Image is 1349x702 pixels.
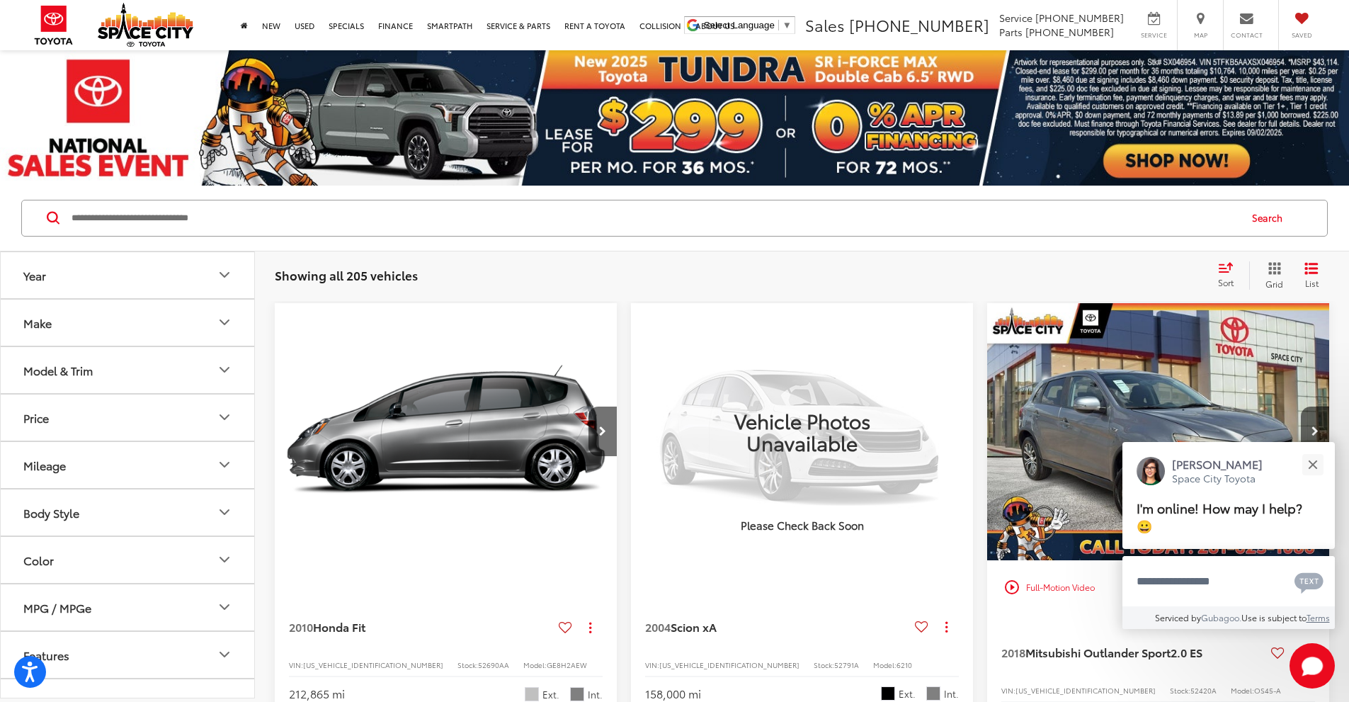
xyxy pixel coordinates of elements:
[216,504,233,521] div: Body Style
[1185,30,1216,40] span: Map
[216,361,233,378] div: Model & Trim
[1170,685,1190,696] span: Stock:
[289,659,303,670] span: VIN:
[926,686,940,701] span: Dark Charcoal
[805,13,845,36] span: Sales
[578,615,603,640] button: Actions
[814,659,834,670] span: Stock:
[274,303,618,560] div: 2010 Honda Fit Base 0
[897,659,912,670] span: 6210
[523,659,547,670] span: Model:
[570,687,584,701] span: Gray
[1294,261,1329,290] button: List View
[645,618,671,635] span: 2004
[1,489,256,536] button: Body StyleBody Style
[1172,456,1263,472] p: [PERSON_NAME]
[1015,685,1156,696] span: [US_VEHICLE_IDENTIFICATION_NUMBER]
[782,20,792,30] span: ▼
[645,619,909,635] a: 2004Scion xA
[23,316,52,329] div: Make
[1025,25,1114,39] span: [PHONE_NUMBER]
[631,303,973,560] img: Vehicle Photos Unavailable Please Check Back Soon
[1035,11,1124,25] span: [PHONE_NUMBER]
[275,266,418,283] span: Showing all 205 vehicles
[1297,449,1328,480] button: Close
[834,659,859,670] span: 52791A
[23,458,66,472] div: Mileage
[274,303,618,560] a: 2010 Honda Fit Base FWD2010 Honda Fit Base FWD2010 Honda Fit Base FWD2010 Honda Fit Base FWD
[289,618,313,635] span: 2010
[778,20,779,30] span: ​
[1171,644,1202,660] span: 2.0 ES
[645,659,659,670] span: VIN:
[1290,565,1328,597] button: Chat with SMS
[1,584,256,630] button: MPG / MPGeMPG / MPGe
[1286,30,1317,40] span: Saved
[1025,644,1171,660] span: Mitsubishi Outlander Sport
[999,11,1032,25] span: Service
[23,648,69,662] div: Features
[23,268,46,282] div: Year
[313,618,365,635] span: Honda Fit
[849,13,989,36] span: [PHONE_NUMBER]
[23,411,49,424] div: Price
[1249,261,1294,290] button: Grid View
[478,659,509,670] span: 52690AA
[70,201,1239,235] input: Search by Make, Model, or Keyword
[1201,611,1241,623] a: Gubagoo.
[1001,644,1025,660] span: 2018
[1290,640,1315,665] button: Actions
[216,456,233,473] div: Mileage
[1241,611,1307,623] span: Use is subject to
[216,551,233,568] div: Color
[934,614,959,639] button: Actions
[999,25,1023,39] span: Parts
[1290,643,1335,689] button: Toggle Chat Window
[1,395,256,441] button: PricePrice
[631,303,973,560] a: VIEW_DETAILS
[216,409,233,426] div: Price
[1239,200,1303,236] button: Search
[1,442,256,488] button: MileageMileage
[589,622,591,633] span: dropdown dots
[986,303,1331,560] a: 2018 Mitsubishi Outlander Sport 2.0 ES 4x22018 Mitsubishi Outlander Sport 2.0 ES 4x22018 Mitsubis...
[1,632,256,678] button: FeaturesFeatures
[671,618,717,635] span: Scion xA
[98,3,193,47] img: Space City Toyota
[986,303,1331,560] div: 2018 Mitsubishi Outlander Sport 2.0 ES 0
[1304,277,1319,289] span: List
[216,599,233,616] div: MPG / MPGe
[216,266,233,283] div: Year
[289,619,553,635] a: 2010Honda Fit
[23,363,93,377] div: Model & Trim
[1307,611,1330,623] a: Terms
[1,300,256,346] button: MakeMake
[1,347,256,393] button: Model & TrimModel & Trim
[23,506,79,519] div: Body Style
[542,688,559,701] span: Ext.
[1155,611,1201,623] span: Serviced by
[525,687,539,701] span: Storm Silver Metallic
[1290,643,1335,689] svg: Start Chat
[1001,685,1015,696] span: VIN:
[588,407,617,456] button: Next image
[1231,30,1263,40] span: Contact
[986,303,1331,562] img: 2018 Mitsubishi Outlander Sport 2.0 ES 4x2
[1001,645,1265,660] a: 2018Mitsubishi Outlander Sport2.0 ES
[873,659,897,670] span: Model:
[945,621,947,633] span: dropdown dots
[1265,278,1283,290] span: Grid
[547,659,587,670] span: GE8H2AEW
[1,252,256,298] button: YearYear
[899,687,916,701] span: Ext.
[881,686,895,701] span: Black Sand Pearl
[1218,276,1234,288] span: Sort
[23,601,91,614] div: MPG / MPGe
[457,659,478,670] span: Stock:
[1122,442,1335,629] div: Close[PERSON_NAME]Space City ToyotaI'm online! How may I help? 😀Type your messageChat with SMSSen...
[1172,472,1263,485] p: Space City Toyota
[1301,407,1329,456] button: Next image
[23,553,54,567] div: Color
[1122,556,1335,607] textarea: Type your message
[704,20,775,30] span: Select Language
